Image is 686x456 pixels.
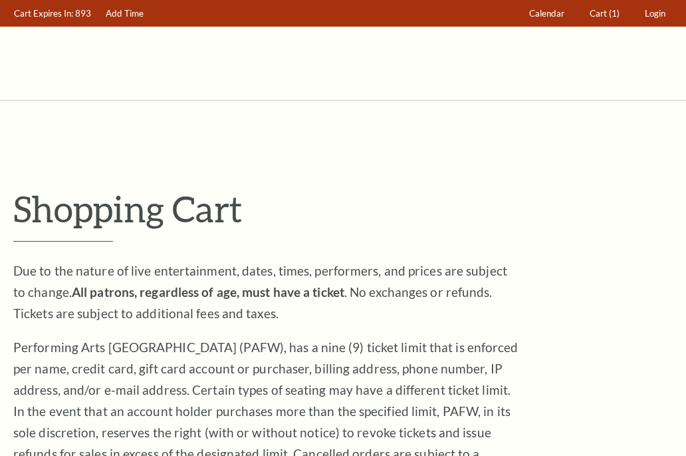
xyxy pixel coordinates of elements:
[75,8,91,19] span: 893
[14,8,73,19] span: Cart Expires In:
[13,263,507,321] span: Due to the nature of live entertainment, dates, times, performers, and prices are subject to chan...
[609,8,620,19] span: (1)
[72,284,344,300] strong: All patrons, regardless of age, must have a ticket
[645,8,665,19] span: Login
[523,1,571,27] a: Calendar
[13,187,673,230] p: Shopping Cart
[639,1,672,27] a: Login
[584,1,626,27] a: Cart (1)
[529,8,564,19] span: Calendar
[100,1,150,27] a: Add Time
[590,8,607,19] span: Cart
